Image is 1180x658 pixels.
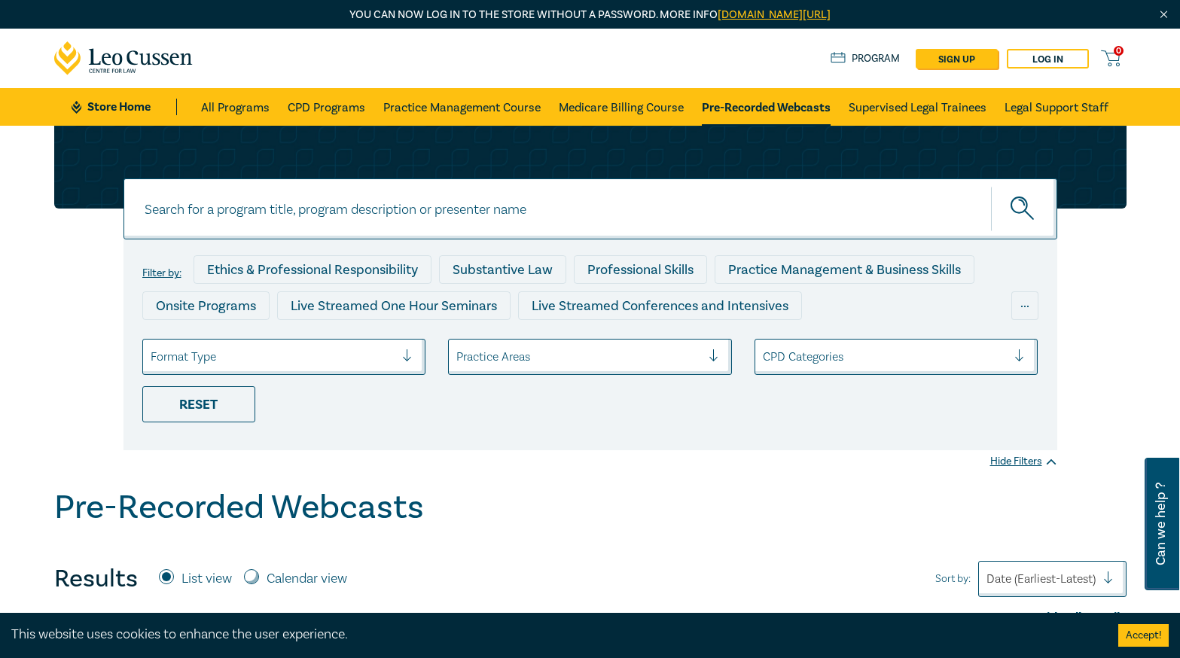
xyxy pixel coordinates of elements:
[383,88,541,126] a: Practice Management Course
[1118,624,1169,647] button: Accept cookies
[742,327,880,356] div: National Programs
[142,291,270,320] div: Onsite Programs
[54,488,424,527] h1: Pre-Recorded Webcasts
[916,49,998,69] a: sign up
[142,386,255,422] div: Reset
[1007,49,1089,69] a: Log in
[763,349,766,365] input: select
[1005,88,1108,126] a: Legal Support Staff
[986,571,989,587] input: Sort by
[142,267,181,279] label: Filter by:
[849,88,986,126] a: Supervised Legal Trainees
[267,569,347,589] label: Calendar view
[831,50,901,67] a: Program
[151,349,154,365] input: select
[1114,46,1124,56] span: 0
[574,255,707,284] div: Professional Skills
[54,564,138,594] h4: Results
[389,327,562,356] div: Pre-Recorded Webcasts
[1157,8,1170,21] img: Close
[569,327,734,356] div: 10 CPD Point Packages
[559,88,684,126] a: Medicare Billing Course
[194,255,431,284] div: Ethics & Professional Responsibility
[702,88,831,126] a: Pre-Recorded Webcasts
[72,99,176,115] a: Store Home
[123,178,1057,239] input: Search for a program title, program description or presenter name
[288,88,365,126] a: CPD Programs
[11,625,1096,644] div: This website uses cookies to enhance the user experience.
[277,291,511,320] div: Live Streamed One Hour Seminars
[718,8,831,22] a: [DOMAIN_NAME][URL]
[54,7,1127,23] p: You can now log in to the store without a password. More info
[1154,467,1168,581] span: Can we help ?
[54,608,1127,628] div: Hide All Details
[715,255,974,284] div: Practice Management & Business Skills
[1011,291,1038,320] div: ...
[181,569,232,589] label: List view
[439,255,566,284] div: Substantive Law
[935,571,971,587] span: Sort by:
[518,291,802,320] div: Live Streamed Conferences and Intensives
[456,349,459,365] input: select
[142,327,381,356] div: Live Streamed Practical Workshops
[201,88,270,126] a: All Programs
[990,454,1057,469] div: Hide Filters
